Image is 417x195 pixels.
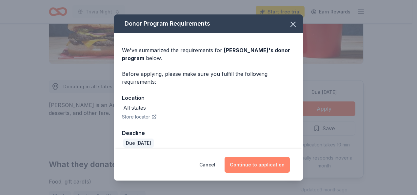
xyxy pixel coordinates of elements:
[199,157,215,173] button: Cancel
[122,113,157,121] button: Store locator
[122,46,295,62] div: We've summarized the requirements for below.
[123,104,146,112] div: All states
[122,129,295,137] div: Deadline
[122,70,295,86] div: Before applying, please make sure you fulfill the following requirements:
[123,139,154,148] div: Due [DATE]
[114,14,303,33] div: Donor Program Requirements
[122,94,295,102] div: Location
[225,157,290,173] button: Continue to application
